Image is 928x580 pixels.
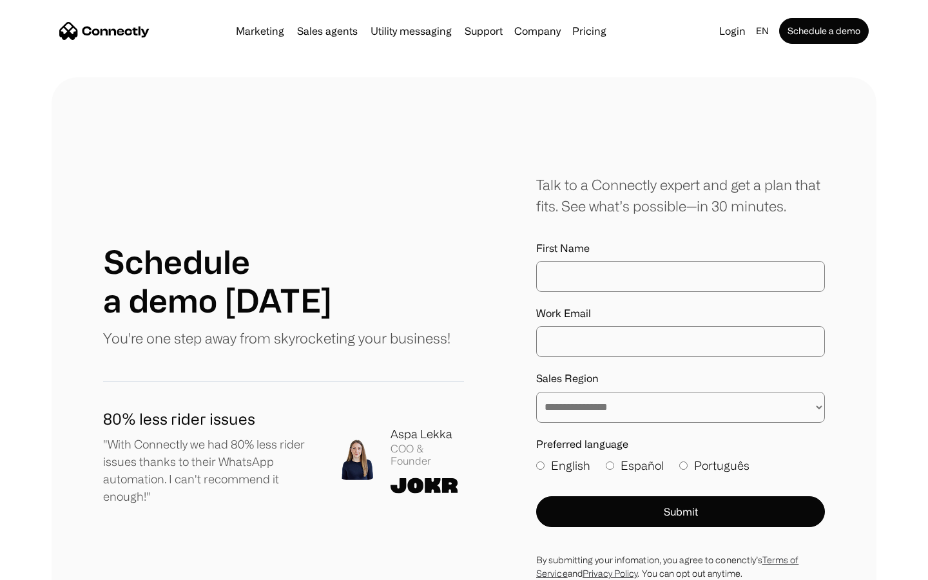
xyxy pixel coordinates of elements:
div: Aspa Lekka [391,425,464,443]
label: Work Email [536,307,825,320]
a: Utility messaging [365,26,457,36]
button: Submit [536,496,825,527]
label: English [536,457,590,474]
h1: 80% less rider issues [103,407,316,430]
a: Sales agents [292,26,363,36]
div: Talk to a Connectly expert and get a plan that fits. See what’s possible—in 30 minutes. [536,174,825,217]
h1: Schedule a demo [DATE] [103,242,332,320]
a: Support [459,26,508,36]
a: Terms of Service [536,555,798,578]
a: Privacy Policy [583,568,637,578]
a: Pricing [567,26,612,36]
input: English [536,461,545,470]
a: Marketing [231,26,289,36]
p: You're one step away from skyrocketing your business! [103,327,450,349]
aside: Language selected: English [13,556,77,575]
label: Sales Region [536,372,825,385]
a: Login [714,22,751,40]
a: Schedule a demo [779,18,869,44]
input: Español [606,461,614,470]
div: COO & Founder [391,443,464,467]
div: Company [514,22,561,40]
ul: Language list [26,557,77,575]
label: Português [679,457,749,474]
div: By submitting your infomation, you agree to conenctly’s and . You can opt out anytime. [536,553,825,580]
div: en [756,22,769,40]
label: Preferred language [536,438,825,450]
p: "With Connectly we had 80% less rider issues thanks to their WhatsApp automation. I can't recomme... [103,436,316,505]
input: Português [679,461,688,470]
label: First Name [536,242,825,255]
label: Español [606,457,664,474]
